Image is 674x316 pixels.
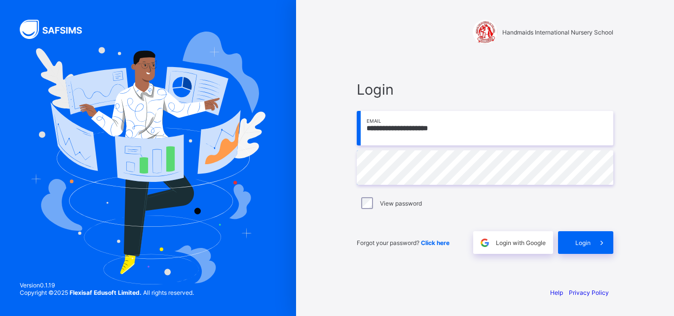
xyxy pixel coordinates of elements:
span: Login [357,81,613,98]
a: Click here [421,239,449,246]
span: Copyright © 2025 All rights reserved. [20,289,194,296]
span: Version 0.1.19 [20,281,194,289]
a: Help [550,289,563,296]
label: View password [380,200,422,207]
strong: Flexisaf Edusoft Limited. [70,289,142,296]
img: Hero Image [31,32,265,284]
span: Handmaids International Nursery School [502,29,613,36]
span: Login [575,239,591,246]
a: Privacy Policy [569,289,609,296]
span: Login with Google [496,239,546,246]
img: google.396cfc9801f0270233282035f929180a.svg [479,237,490,248]
img: SAFSIMS Logo [20,20,94,39]
span: Forgot your password? [357,239,449,246]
